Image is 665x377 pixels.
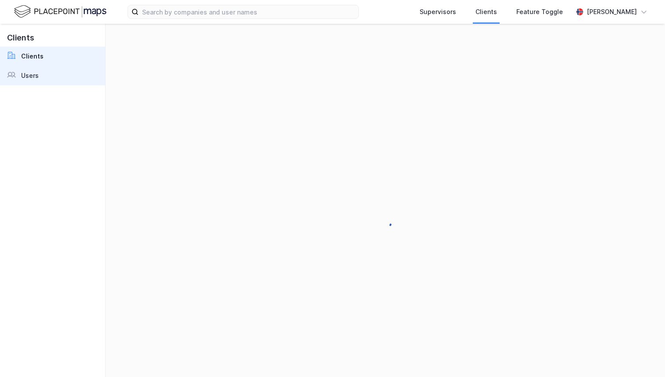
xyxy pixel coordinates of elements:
[621,335,665,377] iframe: Chat Widget
[21,70,39,81] div: Users
[420,7,456,17] div: Supervisors
[516,7,563,17] div: Feature Toggle
[621,335,665,377] div: Kontrollprogram for chat
[587,7,637,17] div: [PERSON_NAME]
[475,7,497,17] div: Clients
[139,5,358,18] input: Search by companies and user names
[21,51,44,62] div: Clients
[14,4,106,19] img: logo.f888ab2527a4732fd821a326f86c7f29.svg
